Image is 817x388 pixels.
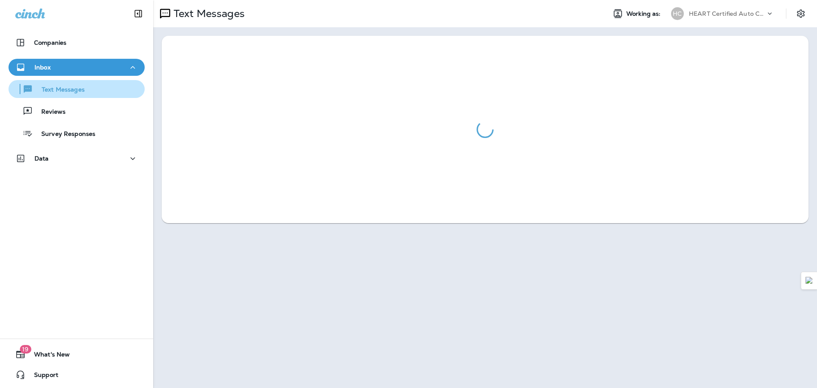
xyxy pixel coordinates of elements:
p: Data [34,155,49,162]
p: Companies [34,39,66,46]
button: Settings [793,6,808,21]
button: Survey Responses [9,124,145,142]
button: Text Messages [9,80,145,98]
p: Survey Responses [33,130,95,138]
button: Collapse Sidebar [126,5,150,22]
span: Support [26,371,58,382]
span: Working as: [626,10,663,17]
button: Companies [9,34,145,51]
div: HC [671,7,684,20]
p: Text Messages [33,86,85,94]
p: Inbox [34,64,51,71]
button: Reviews [9,102,145,120]
button: Data [9,150,145,167]
span: What's New [26,351,70,361]
button: 19What's New [9,346,145,363]
p: Reviews [33,108,66,116]
p: HEART Certified Auto Care [689,10,766,17]
button: Support [9,366,145,383]
p: Text Messages [170,7,245,20]
span: 19 [20,345,31,354]
button: Inbox [9,59,145,76]
img: Detect Auto [806,277,813,285]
